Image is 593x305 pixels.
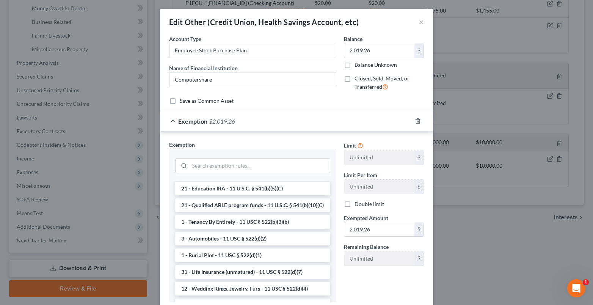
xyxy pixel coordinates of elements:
input: -- [344,150,414,165]
li: 21 - Education IRA - 11 U.S.C. § 541(b)(5)(C) [175,182,330,195]
input: -- [344,251,414,266]
div: $ [414,150,424,165]
iframe: Intercom live chat [567,279,585,297]
span: Exemption [169,141,195,148]
label: Double limit [355,200,384,208]
li: 1 - Burial Plot - 11 USC § 522(d)(1) [175,248,330,262]
li: 12 - Wedding Rings, Jewelry, Furs - 11 USC § 522(d)(4) [175,282,330,296]
span: Exemption [178,118,207,125]
input: 0.00 [344,43,414,58]
div: $ [414,43,424,58]
label: Limit Per Item [344,171,377,179]
button: × [419,17,424,27]
span: $2,019.26 [209,118,235,125]
input: Credit Union, HSA, etc [169,43,336,58]
span: Limit [344,142,356,149]
li: 21 - Qualified ABLE program funds - 11 U.S.C. § 541(b)(10)(C) [175,198,330,212]
input: Enter name... [169,72,336,87]
div: $ [414,222,424,237]
div: $ [414,251,424,266]
input: 0.00 [344,222,414,237]
div: Edit Other (Credit Union, Health Savings Account, etc) [169,17,359,27]
span: Name of Financial Institution [169,65,238,71]
label: Balance [344,35,362,43]
span: 1 [583,279,589,285]
input: Search exemption rules... [190,159,330,173]
label: Account Type [169,35,201,43]
li: 3 - Automobiles - 11 USC § 522(d)(2) [175,232,330,245]
li: 1 - Tenancy By Entirety - 11 USC § 522(b)(3)(b) [175,215,330,229]
div: $ [414,179,424,194]
span: Closed, Sold, Moved, or Transferred [355,75,409,90]
label: Remaining Balance [344,243,389,251]
label: Save as Common Asset [180,97,234,105]
span: Exempted Amount [344,215,388,221]
li: 31 - Life Insurance (unmatured) - 11 USC § 522(d)(7) [175,265,330,279]
label: Balance Unknown [355,61,397,69]
input: -- [344,179,414,194]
